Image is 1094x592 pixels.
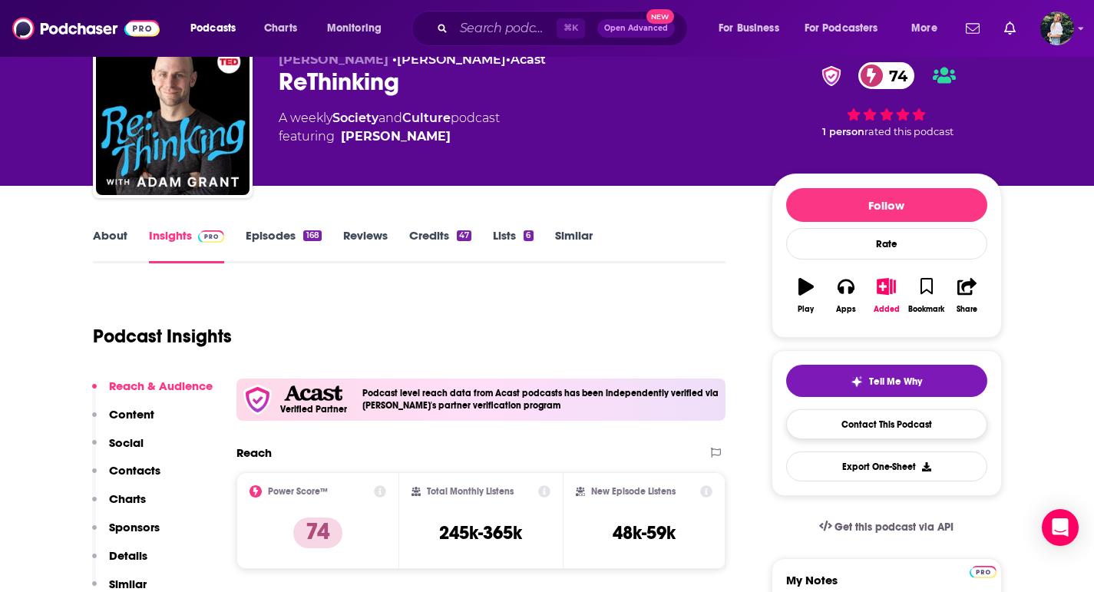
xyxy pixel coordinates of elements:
[343,228,388,263] a: Reviews
[998,15,1022,41] a: Show notifications dropdown
[109,379,213,393] p: Reach & Audience
[293,518,342,548] p: 74
[109,548,147,563] p: Details
[646,9,674,24] span: New
[805,18,878,39] span: For Podcasters
[851,375,863,388] img: tell me why sparkle
[506,52,546,67] span: •
[92,548,147,577] button: Details
[109,435,144,450] p: Social
[555,228,593,263] a: Similar
[613,521,676,544] h3: 48k-59k
[92,407,154,435] button: Content
[402,111,451,125] a: Culture
[92,379,213,407] button: Reach & Audience
[786,451,987,481] button: Export One-Sheet
[254,16,306,41] a: Charts
[397,52,506,67] a: [PERSON_NAME]
[92,520,160,548] button: Sponsors
[907,268,947,323] button: Bookmark
[826,268,866,323] button: Apps
[236,445,272,460] h2: Reach
[822,126,864,137] span: 1 person
[591,486,676,497] h2: New Episode Listens
[327,18,382,39] span: Monitoring
[795,16,901,41] button: open menu
[1040,12,1074,45] button: Show profile menu
[835,521,954,534] span: Get this podcast via API
[279,52,388,67] span: [PERSON_NAME]
[180,16,256,41] button: open menu
[198,230,225,243] img: Podchaser Pro
[109,577,147,591] p: Similar
[604,25,668,32] span: Open Advanced
[92,435,144,464] button: Social
[786,365,987,397] button: tell me why sparkleTell Me Why
[341,127,451,146] div: [PERSON_NAME]
[524,230,533,241] div: 6
[96,41,250,195] img: ReThinking
[786,409,987,439] a: Contact This Podcast
[378,111,402,125] span: and
[303,230,321,241] div: 168
[362,388,720,411] h4: Podcast level reach data from Acast podcasts has been independently verified via [PERSON_NAME]'s ...
[332,111,378,125] a: Society
[911,18,937,39] span: More
[243,385,273,415] img: verfied icon
[149,228,225,263] a: InsightsPodchaser Pro
[92,491,146,520] button: Charts
[719,18,779,39] span: For Business
[109,407,154,422] p: Content
[557,18,585,38] span: ⌘ K
[786,228,987,260] div: Rate
[511,52,546,67] a: Acast
[786,188,987,222] button: Follow
[970,566,996,578] img: Podchaser Pro
[947,268,987,323] button: Share
[874,62,915,89] span: 74
[807,508,967,546] a: Get this podcast via API
[92,463,160,491] button: Contacts
[858,62,915,89] a: 74
[93,228,127,263] a: About
[93,325,232,348] h1: Podcast Insights
[970,564,996,578] a: Pro website
[279,127,500,146] span: featuring
[426,11,702,46] div: Search podcasts, credits, & more...
[457,230,471,241] div: 47
[439,521,522,544] h3: 245k-365k
[869,375,922,388] span: Tell Me Why
[109,491,146,506] p: Charts
[190,18,236,39] span: Podcasts
[493,228,533,263] a: Lists6
[280,405,347,414] h5: Verified Partner
[454,16,557,41] input: Search podcasts, credits, & more...
[708,16,798,41] button: open menu
[284,385,342,402] img: Acast
[817,66,846,86] img: verified Badge
[597,19,675,38] button: Open AdvancedNew
[109,463,160,478] p: Contacts
[268,486,328,497] h2: Power Score™
[798,305,814,314] div: Play
[264,18,297,39] span: Charts
[772,52,1002,147] div: verified Badge74 1 personrated this podcast
[786,268,826,323] button: Play
[109,520,160,534] p: Sponsors
[427,486,514,497] h2: Total Monthly Listens
[908,305,944,314] div: Bookmark
[12,14,160,43] img: Podchaser - Follow, Share and Rate Podcasts
[866,268,906,323] button: Added
[1040,12,1074,45] span: Logged in as ginny24232
[960,15,986,41] a: Show notifications dropdown
[874,305,900,314] div: Added
[409,228,471,263] a: Credits47
[1040,12,1074,45] img: User Profile
[1042,509,1079,546] div: Open Intercom Messenger
[957,305,977,314] div: Share
[864,126,954,137] span: rated this podcast
[316,16,402,41] button: open menu
[901,16,957,41] button: open menu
